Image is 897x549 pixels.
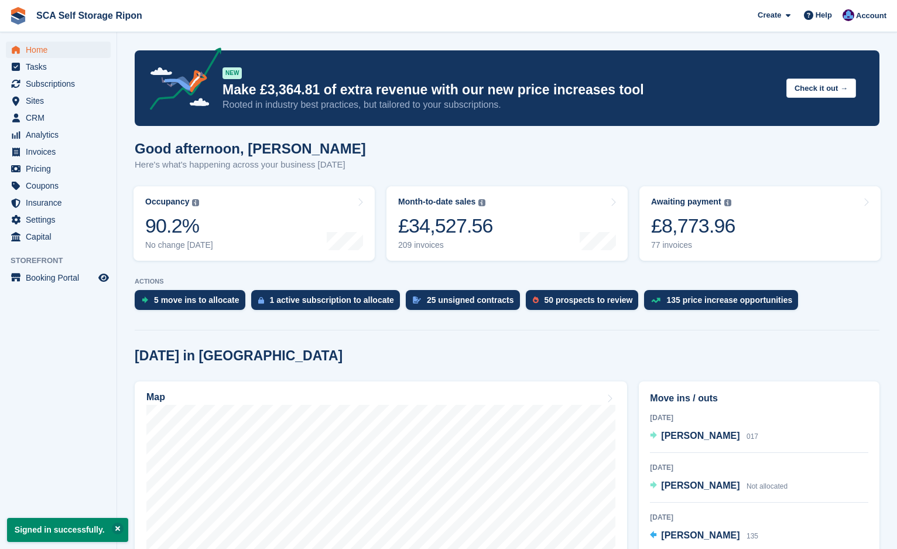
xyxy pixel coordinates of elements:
button: Check it out → [786,79,856,98]
p: Make £3,364.81 of extra revenue with our new price increases tool [222,81,777,98]
div: [DATE] [650,512,868,523]
span: Sites [26,93,96,109]
img: prospect-51fa495bee0391a8d652442698ab0144808aea92771e9ea1ae160a38d050c398.svg [533,296,539,304]
img: stora-icon-8386f47178a22dfd0bd8f6a31ec36ba5ce8667c1dd55bd0f319d3a0aa187defe.svg [9,7,27,25]
a: Occupancy 90.2% No change [DATE] [133,186,375,261]
div: [DATE] [650,412,868,423]
a: menu [6,110,111,126]
a: [PERSON_NAME] Not allocated [650,479,788,494]
h1: Good afternoon, [PERSON_NAME] [135,141,366,156]
div: Month-to-date sales [398,197,475,207]
span: CRM [26,110,96,126]
span: Booking Portal [26,270,96,286]
p: ACTIONS [135,278,879,285]
div: [DATE] [650,462,868,473]
div: No change [DATE] [145,240,213,250]
div: 209 invoices [398,240,493,250]
a: menu [6,42,111,58]
span: Not allocated [747,482,788,490]
a: menu [6,93,111,109]
img: active_subscription_to_allocate_icon-d502201f5373d7db506a760aba3b589e785aa758c864c3986d89f69b8ff3... [258,296,264,304]
img: icon-info-grey-7440780725fd019a000dd9b08b2336e03edf1995a4989e88bcd33f0948082b44.svg [478,199,485,206]
div: Awaiting payment [651,197,721,207]
img: icon-info-grey-7440780725fd019a000dd9b08b2336e03edf1995a4989e88bcd33f0948082b44.svg [192,199,199,206]
a: menu [6,59,111,75]
span: Analytics [26,127,96,143]
span: Invoices [26,144,96,160]
a: [PERSON_NAME] 135 [650,528,758,544]
span: Settings [26,212,96,228]
h2: [DATE] in [GEOGRAPHIC_DATA] [135,348,343,364]
div: 90.2% [145,214,213,238]
div: 135 price increase opportunities [666,295,792,305]
a: menu [6,144,111,160]
p: Signed in successfully. [7,518,128,542]
a: menu [6,178,111,194]
div: £34,527.56 [398,214,493,238]
span: [PERSON_NAME] [661,480,739,490]
a: Month-to-date sales £34,527.56 209 invoices [386,186,628,261]
img: move_ins_to_allocate_icon-fdf77a2bb77ea45bf5b3d319d69a93e2d87916cf1d5bf7949dd705db3b84f3ca.svg [142,296,148,304]
span: Storefront [11,255,117,267]
div: £8,773.96 [651,214,735,238]
span: Coupons [26,178,96,194]
a: menu [6,270,111,286]
span: Tasks [26,59,96,75]
img: contract_signature_icon-13c848040528278c33f63329250d36e43548de30e8caae1d1a13099fd9432cc5.svg [413,296,421,304]
span: [PERSON_NAME] [661,431,739,441]
h2: Map [146,392,165,403]
img: price_increase_opportunities-93ffe204e8149a01c8c9dc8f82e8f89637d9d84a8eef4429ea346261dce0b2c0.svg [651,298,660,303]
p: Here's what's happening across your business [DATE] [135,158,366,172]
span: [PERSON_NAME] [661,530,739,540]
div: 1 active subscription to allocate [270,295,394,305]
a: 1 active subscription to allocate [251,290,406,316]
a: SCA Self Storage Ripon [32,6,147,25]
a: menu [6,229,111,245]
p: Rooted in industry best practices, but tailored to your subscriptions. [222,98,777,111]
span: 135 [747,532,758,540]
img: icon-info-grey-7440780725fd019a000dd9b08b2336e03edf1995a4989e88bcd33f0948082b44.svg [724,199,731,206]
a: menu [6,195,111,211]
a: 5 move ins to allocate [135,290,251,316]
span: Help [816,9,832,21]
a: menu [6,161,111,177]
a: menu [6,127,111,143]
img: Sarah Race [843,9,854,21]
div: 5 move ins to allocate [154,295,239,305]
h2: Move ins / outs [650,391,868,405]
span: Home [26,42,96,58]
img: price-adjustments-announcement-icon-8257ccfd72463d97f412b2fc003d46551f7dbcb40ab6d574587a9cd5c0d94... [140,47,222,114]
span: 017 [747,432,758,441]
a: Awaiting payment £8,773.96 77 invoices [639,186,881,261]
a: menu [6,76,111,92]
span: Create [758,9,781,21]
span: Pricing [26,161,96,177]
a: [PERSON_NAME] 017 [650,429,758,444]
a: menu [6,212,111,228]
span: Insurance [26,195,96,211]
a: 25 unsigned contracts [406,290,526,316]
span: Capital [26,229,96,245]
a: 135 price increase opportunities [644,290,804,316]
div: Occupancy [145,197,189,207]
div: 25 unsigned contracts [427,295,514,305]
div: 77 invoices [651,240,735,250]
span: Subscriptions [26,76,96,92]
div: 50 prospects to review [545,295,633,305]
a: Preview store [97,271,111,285]
div: NEW [222,67,242,79]
span: Account [856,10,886,22]
a: 50 prospects to review [526,290,645,316]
